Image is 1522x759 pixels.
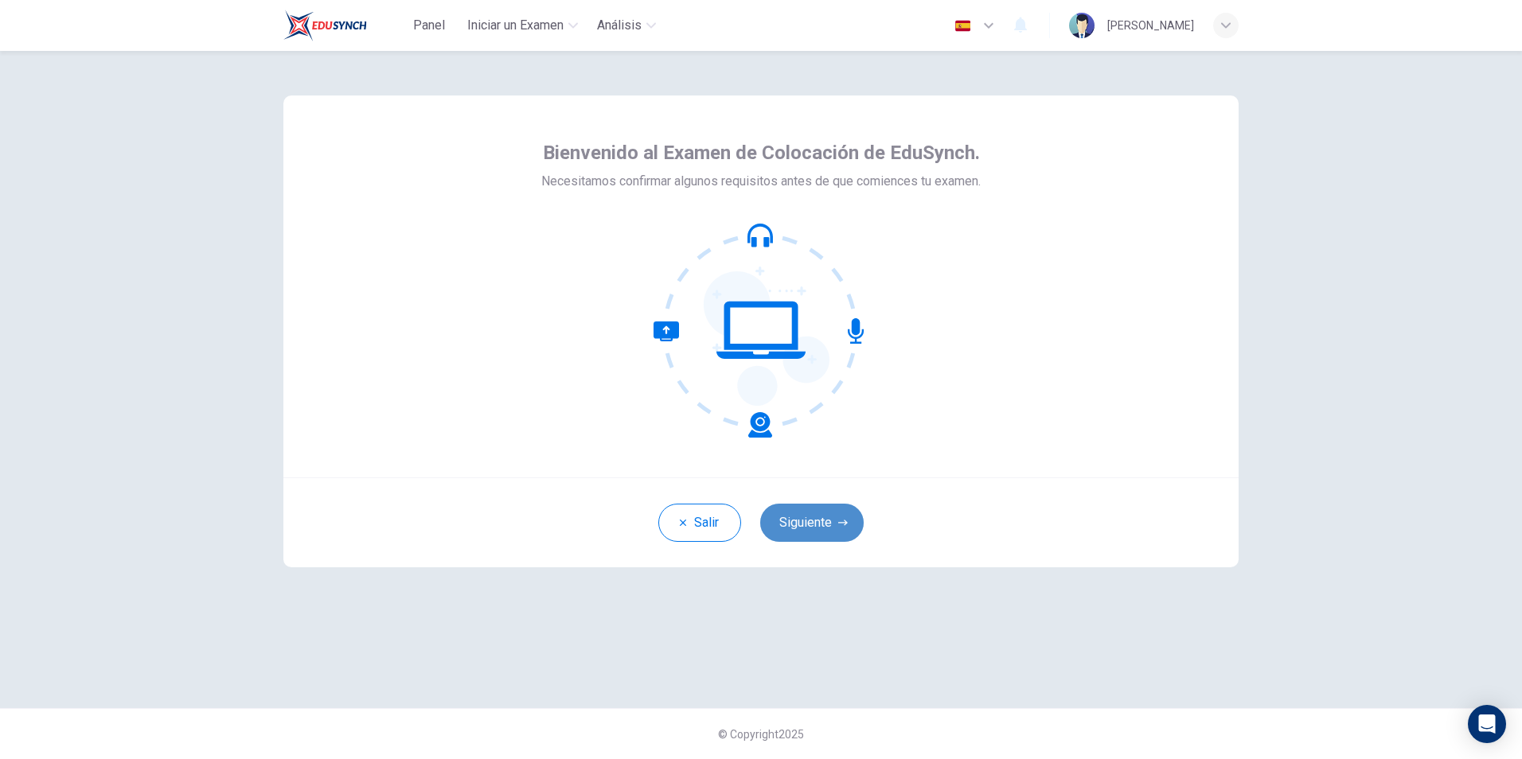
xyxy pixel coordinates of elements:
button: Siguiente [760,504,864,542]
span: Análisis [597,16,642,35]
img: Profile picture [1069,13,1095,38]
span: Panel [413,16,445,35]
button: Panel [404,11,455,40]
button: Iniciar un Examen [461,11,584,40]
div: Open Intercom Messenger [1468,705,1506,743]
div: [PERSON_NAME] [1107,16,1194,35]
span: Necesitamos confirmar algunos requisitos antes de que comiences tu examen. [541,172,981,191]
a: EduSynch logo [283,10,404,41]
span: Bienvenido al Examen de Colocación de EduSynch. [543,140,980,165]
button: Análisis [591,11,662,40]
img: es [953,20,973,32]
img: EduSynch logo [283,10,367,41]
button: Salir [658,504,741,542]
span: Iniciar un Examen [467,16,564,35]
span: © Copyright 2025 [718,728,804,741]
